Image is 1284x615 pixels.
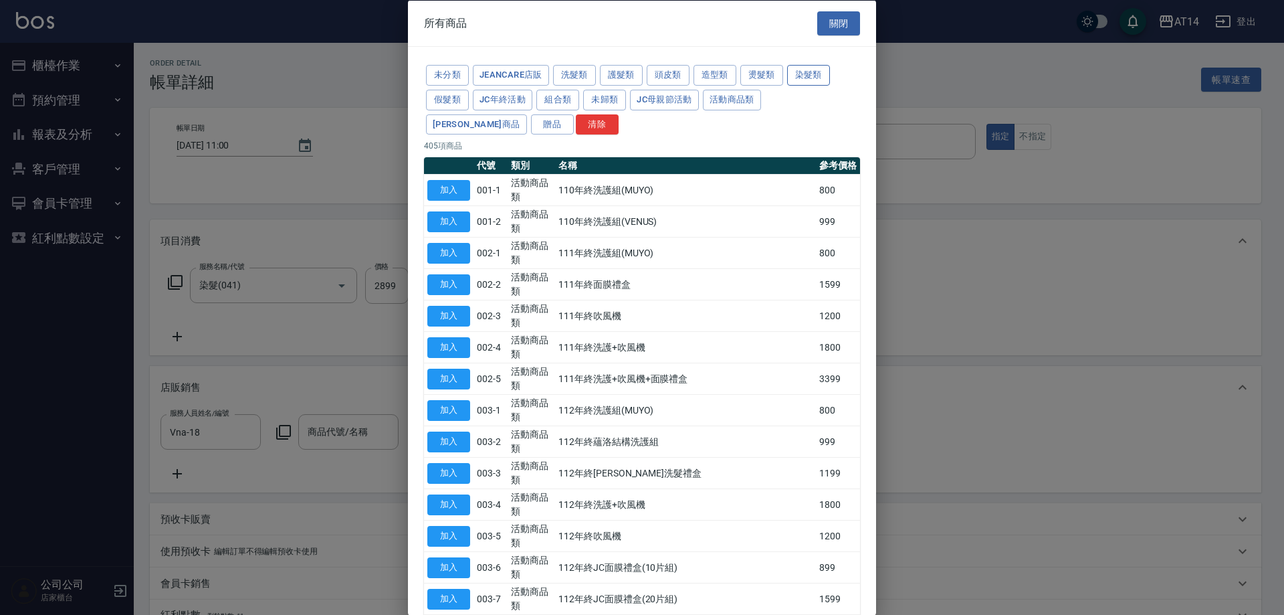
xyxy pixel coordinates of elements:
td: 1800 [816,489,860,520]
button: 染髮類 [787,65,830,86]
button: 護髮類 [600,65,643,86]
button: [PERSON_NAME]商品 [426,114,527,135]
button: 加入 [427,525,470,546]
td: 003-7 [473,583,508,614]
button: 假髮類 [426,89,469,110]
button: JeanCare店販 [473,65,549,86]
button: 清除 [576,114,619,135]
td: 活動商品類 [508,174,555,205]
td: 003-5 [473,520,508,551]
th: 類別 [508,157,555,175]
td: 111年終洗護+吹風機 [555,331,816,363]
th: 名稱 [555,157,816,175]
th: 參考價格 [816,157,860,175]
td: 活動商品類 [508,205,555,237]
td: 003-4 [473,489,508,520]
td: 110年終洗護組(VENUS) [555,205,816,237]
td: 活動商品類 [508,583,555,614]
button: 加入 [427,431,470,452]
button: 加入 [427,211,470,232]
button: 洗髮類 [553,65,596,86]
td: 1200 [816,520,860,551]
td: 3399 [816,363,860,394]
td: 002-2 [473,268,508,300]
span: 所有商品 [424,16,467,29]
td: 001-2 [473,205,508,237]
button: 加入 [427,305,470,326]
td: 003-6 [473,551,508,583]
td: 111年終洗護組(MUYO) [555,237,816,268]
td: 活動商品類 [508,520,555,551]
td: 111年終面膜禮盒 [555,268,816,300]
td: 1599 [816,268,860,300]
td: 活動商品類 [508,363,555,394]
td: 111年終洗護+吹風機+面膜禮盒 [555,363,816,394]
button: 加入 [427,242,470,263]
td: 活動商品類 [508,237,555,268]
td: 112年終JC面膜禮盒(20片組) [555,583,816,614]
td: 003-2 [473,426,508,457]
button: 贈品 [531,114,574,135]
td: 899 [816,551,860,583]
td: 111年終吹風機 [555,300,816,331]
button: 加入 [427,494,470,515]
td: 003-1 [473,394,508,426]
button: 活動商品類 [703,89,761,110]
button: JC年終活動 [473,89,532,110]
td: 999 [816,205,860,237]
button: 組合類 [536,89,579,110]
td: 003-3 [473,457,508,489]
button: 加入 [427,557,470,578]
td: 活動商品類 [508,300,555,331]
td: 112年終吹風機 [555,520,816,551]
td: 活動商品類 [508,551,555,583]
button: 加入 [427,179,470,200]
td: 002-4 [473,331,508,363]
td: 1199 [816,457,860,489]
button: 加入 [427,337,470,357]
td: 002-1 [473,237,508,268]
button: 未分類 [426,65,469,86]
button: 加入 [427,462,470,483]
td: 活動商品類 [508,457,555,489]
td: 112年終洗護組(MUYO) [555,394,816,426]
button: 燙髮類 [740,65,783,86]
td: 999 [816,426,860,457]
td: 活動商品類 [508,394,555,426]
button: 加入 [427,368,470,389]
td: 1599 [816,583,860,614]
td: 002-3 [473,300,508,331]
td: 1200 [816,300,860,331]
button: 加入 [427,400,470,420]
p: 405 項商品 [424,140,860,152]
td: 800 [816,237,860,268]
button: 頭皮類 [647,65,689,86]
button: JC母親節活動 [630,89,699,110]
td: 活動商品類 [508,268,555,300]
td: 112年終[PERSON_NAME]洗髮禮盒 [555,457,816,489]
button: 未歸類 [583,89,626,110]
td: 1800 [816,331,860,363]
td: 110年終洗護組(MUYO) [555,174,816,205]
button: 加入 [427,274,470,294]
td: 112年終洗護+吹風機 [555,489,816,520]
button: 加入 [427,588,470,609]
td: 活動商品類 [508,489,555,520]
th: 代號 [473,157,508,175]
td: 活動商品類 [508,426,555,457]
td: 800 [816,174,860,205]
td: 112年終蘊洛結構洗護組 [555,426,816,457]
button: 關閉 [817,11,860,35]
td: 112年終JC面膜禮盒(10片組) [555,551,816,583]
td: 002-5 [473,363,508,394]
td: 800 [816,394,860,426]
button: 造型類 [693,65,736,86]
td: 活動商品類 [508,331,555,363]
td: 001-1 [473,174,508,205]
